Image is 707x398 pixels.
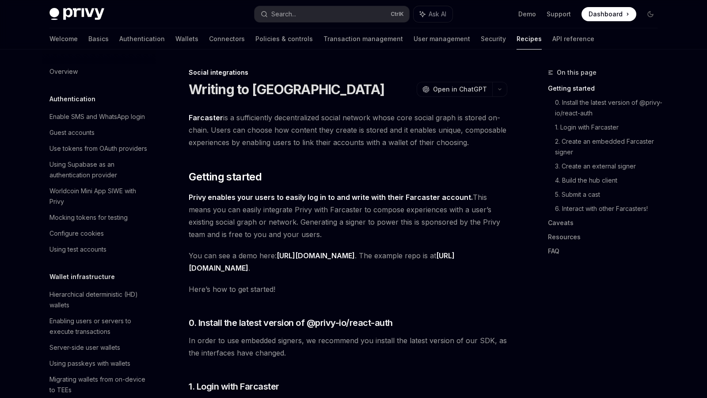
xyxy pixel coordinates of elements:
a: 4. Build the hub client [555,173,665,188]
span: Dashboard [589,10,623,19]
a: Recipes [517,28,542,50]
span: In order to use embedded signers, we recommend you install the latest version of our SDK, as the ... [189,334,507,359]
h5: Authentication [49,94,95,104]
div: Social integrations [189,68,507,77]
a: 3. Create an external signer [555,159,665,173]
div: Using Supabase as an authentication provider [49,159,150,180]
button: Open in ChatGPT [417,82,492,97]
a: Farcaster [189,113,223,122]
a: Server-side user wallets [42,340,156,356]
div: Mocking tokens for testing [49,212,128,223]
div: Using test accounts [49,244,106,255]
a: Guest accounts [42,125,156,141]
span: Here’s how to get started! [189,283,507,295]
a: 2. Create an embedded Farcaster signer [555,134,665,159]
span: You can see a demo here: . The example repo is at . [189,249,507,274]
a: Support [547,10,571,19]
a: Migrating wallets from on-device to TEEs [42,371,156,398]
a: 0. Install the latest version of @privy-io/react-auth [555,96,665,120]
span: This means you can easily integrate Privy with Farcaster to compose experiences with a user’s exi... [189,191,507,241]
span: Getting started [189,170,262,184]
div: Enabling users or servers to execute transactions [49,316,150,337]
a: Use tokens from OAuth providers [42,141,156,157]
a: Dashboard [582,7,636,21]
a: Wallets [175,28,198,50]
div: Overview [49,66,78,77]
a: API reference [552,28,594,50]
a: Authentication [119,28,165,50]
a: Enabling users or servers to execute transactions [42,313,156,340]
a: Using passkeys with wallets [42,356,156,371]
div: Configure cookies [49,228,104,239]
div: Using passkeys with wallets [49,358,130,369]
span: Ctrl K [391,11,404,18]
button: Search...CtrlK [255,6,409,22]
a: 5. Submit a cast [555,188,665,202]
a: Transaction management [323,28,403,50]
div: Enable SMS and WhatsApp login [49,111,145,122]
img: dark logo [49,8,104,20]
span: 0. Install the latest version of @privy-io/react-auth [189,317,393,329]
a: 1. Login with Farcaster [555,120,665,134]
div: Guest accounts [49,127,95,138]
span: On this page [557,67,597,78]
a: Demo [518,10,536,19]
span: is a sufficiently decentralized social network whose core social graph is stored on-chain. Users ... [189,111,507,149]
a: Connectors [209,28,245,50]
a: Policies & controls [255,28,313,50]
a: Welcome [49,28,78,50]
a: Basics [88,28,109,50]
strong: Privy enables your users to easily log in to and write with their Farcaster account. [189,193,473,202]
div: Migrating wallets from on-device to TEEs [49,374,150,395]
a: Hierarchical deterministic (HD) wallets [42,287,156,313]
a: Overview [42,64,156,80]
a: Resources [548,230,665,244]
a: 6. Interact with other Farcasters! [555,202,665,216]
a: Worldcoin Mini App SIWE with Privy [42,183,156,210]
button: Toggle dark mode [643,7,658,21]
div: Worldcoin Mini App SIWE with Privy [49,186,150,207]
a: Caveats [548,216,665,230]
a: [URL][DOMAIN_NAME] [277,251,355,260]
div: Search... [271,9,296,19]
a: Using test accounts [42,241,156,257]
div: Use tokens from OAuth providers [49,143,147,154]
span: Open in ChatGPT [433,85,487,94]
div: Server-side user wallets [49,342,120,353]
a: Enable SMS and WhatsApp login [42,109,156,125]
a: Security [481,28,506,50]
h5: Wallet infrastructure [49,272,115,282]
a: FAQ [548,244,665,258]
a: Configure cookies [42,226,156,241]
span: 1. Login with Farcaster [189,380,279,393]
a: User management [414,28,470,50]
a: Getting started [548,81,665,96]
button: Ask AI [414,6,452,22]
span: Ask AI [429,10,446,19]
h1: Writing to [GEOGRAPHIC_DATA] [189,81,384,97]
a: Using Supabase as an authentication provider [42,157,156,183]
a: Mocking tokens for testing [42,210,156,226]
div: Hierarchical deterministic (HD) wallets [49,289,150,310]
